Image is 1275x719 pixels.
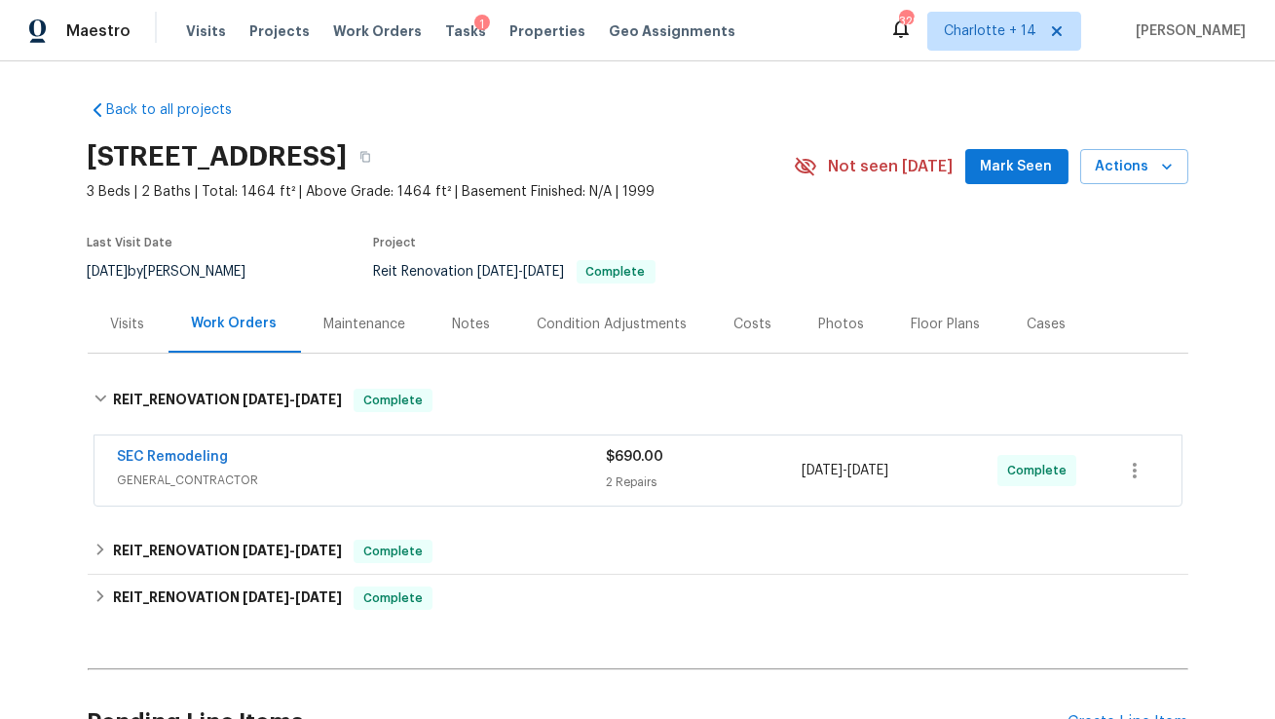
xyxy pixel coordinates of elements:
[356,542,431,561] span: Complete
[88,528,1188,575] div: REIT_RENOVATION [DATE]-[DATE]Complete
[607,450,664,464] span: $690.00
[111,315,145,334] div: Visits
[295,544,342,557] span: [DATE]
[66,21,131,41] span: Maestro
[88,260,270,284] div: by [PERSON_NAME]
[118,450,229,464] a: SEC Remodeling
[1128,21,1246,41] span: [PERSON_NAME]
[295,590,342,604] span: [DATE]
[478,265,519,279] span: [DATE]
[1096,155,1173,179] span: Actions
[445,24,486,38] span: Tasks
[118,471,607,490] span: GENERAL_CONTRACTOR
[243,544,342,557] span: -
[243,590,289,604] span: [DATE]
[88,182,794,202] span: 3 Beds | 2 Baths | Total: 1464 ft² | Above Grade: 1464 ft² | Basement Finished: N/A | 1999
[847,464,888,477] span: [DATE]
[1007,461,1074,480] span: Complete
[802,461,888,480] span: -
[249,21,310,41] span: Projects
[819,315,865,334] div: Photos
[474,15,490,34] div: 1
[579,266,654,278] span: Complete
[113,587,342,610] h6: REIT_RENOVATION
[88,147,348,167] h2: [STREET_ADDRESS]
[243,393,289,406] span: [DATE]
[356,391,431,410] span: Complete
[186,21,226,41] span: Visits
[88,369,1188,432] div: REIT_RENOVATION [DATE]-[DATE]Complete
[348,139,383,174] button: Copy Address
[981,155,1053,179] span: Mark Seen
[333,21,422,41] span: Work Orders
[243,590,342,604] span: -
[899,12,913,31] div: 329
[538,315,688,334] div: Condition Adjustments
[243,393,342,406] span: -
[944,21,1036,41] span: Charlotte + 14
[324,315,406,334] div: Maintenance
[478,265,565,279] span: -
[1028,315,1067,334] div: Cases
[88,265,129,279] span: [DATE]
[453,315,491,334] div: Notes
[734,315,772,334] div: Costs
[1080,149,1188,185] button: Actions
[374,265,656,279] span: Reit Renovation
[113,540,342,563] h6: REIT_RENOVATION
[113,389,342,412] h6: REIT_RENOVATION
[295,393,342,406] span: [DATE]
[829,157,954,176] span: Not seen [DATE]
[524,265,565,279] span: [DATE]
[509,21,585,41] span: Properties
[192,314,278,333] div: Work Orders
[243,544,289,557] span: [DATE]
[965,149,1069,185] button: Mark Seen
[88,575,1188,622] div: REIT_RENOVATION [DATE]-[DATE]Complete
[912,315,981,334] div: Floor Plans
[88,237,173,248] span: Last Visit Date
[609,21,735,41] span: Geo Assignments
[802,464,843,477] span: [DATE]
[88,100,275,120] a: Back to all projects
[607,473,803,492] div: 2 Repairs
[374,237,417,248] span: Project
[356,588,431,608] span: Complete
